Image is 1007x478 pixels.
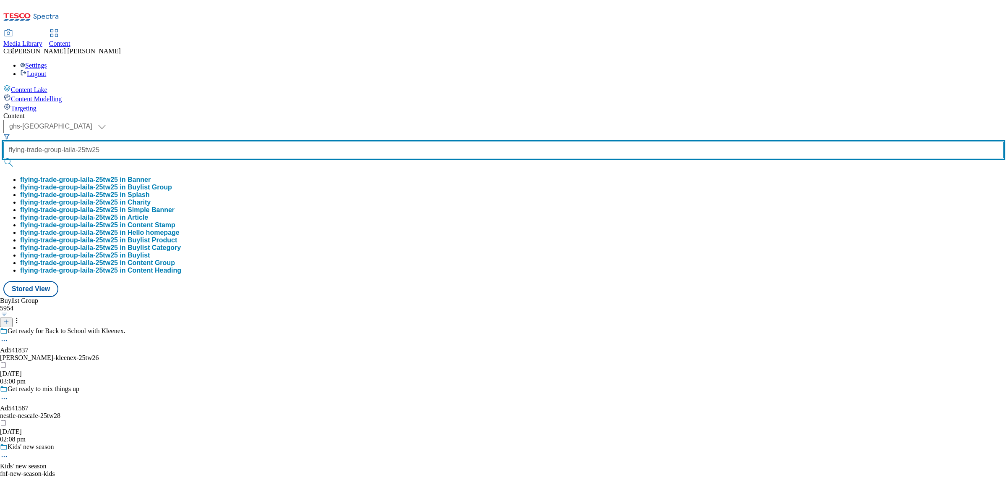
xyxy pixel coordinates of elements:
button: flying-trade-group-laila-25tw25 in Charity [20,199,151,206]
span: Content Modelling [11,95,62,102]
span: Hello homepage [128,229,180,236]
a: Content Lake [3,84,1004,94]
button: flying-trade-group-laila-25tw25 in Buylist Product [20,236,177,244]
button: flying-trade-group-laila-25tw25 in Hello homepage [20,229,180,236]
span: Content Lake [11,86,47,93]
div: flying-trade-group-laila-25tw25 in [20,184,172,191]
button: flying-trade-group-laila-25tw25 in Buylist [20,252,150,259]
button: flying-trade-group-laila-25tw25 in Buylist Group [20,184,172,191]
span: CB [3,47,12,55]
a: Content Modelling [3,94,1004,103]
div: flying-trade-group-laila-25tw25 in [20,259,175,267]
button: flying-trade-group-laila-25tw25 in Content Stamp [20,221,175,229]
button: flying-trade-group-laila-25tw25 in Content Group [20,259,175,267]
button: Stored View [3,281,58,297]
span: Content Group [128,259,175,266]
a: Content [49,30,70,47]
span: Buylist Group [128,184,172,191]
input: Search [3,142,1004,158]
div: Kids' new season [8,443,54,451]
a: Targeting [3,103,1004,112]
button: flying-trade-group-laila-25tw25 in Simple Banner [20,206,175,214]
a: Settings [20,62,47,69]
div: flying-trade-group-laila-25tw25 in [20,229,180,236]
span: [PERSON_NAME] [PERSON_NAME] [12,47,120,55]
svg: Search Filters [3,133,10,140]
span: Content [49,40,70,47]
div: Get ready for Back to School with Kleenex. [8,327,125,335]
a: Media Library [3,30,42,47]
button: flying-trade-group-laila-25tw25 in Splash [20,191,150,199]
span: Targeting [11,105,37,112]
div: flying-trade-group-laila-25tw25 in [20,221,175,229]
div: Content [3,112,1004,120]
button: flying-trade-group-laila-25tw25 in Buylist Category [20,244,181,252]
button: flying-trade-group-laila-25tw25 in Banner [20,176,151,184]
div: Get ready to mix things up [8,385,79,393]
a: Logout [20,70,46,77]
span: Media Library [3,40,42,47]
button: flying-trade-group-laila-25tw25 in Article [20,214,148,221]
button: flying-trade-group-laila-25tw25 in Content Heading [20,267,181,274]
span: Content Stamp [128,221,175,228]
